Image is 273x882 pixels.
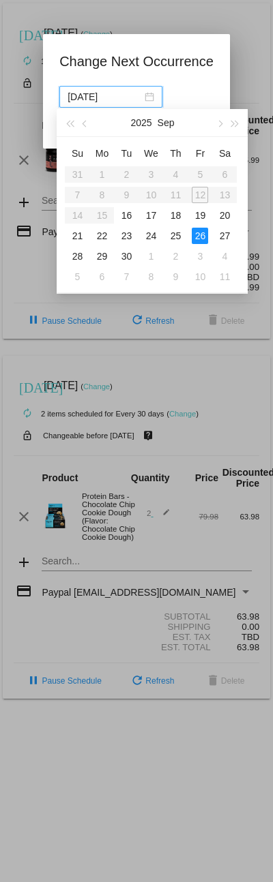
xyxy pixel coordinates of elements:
td: 9/20/2025 [212,205,237,226]
div: 1 [143,248,159,264]
div: 25 [167,228,184,244]
td: 9/16/2025 [114,205,139,226]
div: 11 [216,269,233,285]
td: 10/5/2025 [65,267,89,287]
td: 10/8/2025 [139,267,163,287]
div: 8 [143,269,159,285]
input: Select date [68,89,142,104]
td: 10/1/2025 [139,246,163,267]
td: 9/18/2025 [163,205,188,226]
div: 30 [118,248,134,264]
div: 26 [192,228,208,244]
div: 17 [143,207,159,224]
th: Tue [114,142,139,164]
button: Next month (PageDown) [212,109,227,136]
td: 9/21/2025 [65,226,89,246]
td: 10/9/2025 [163,267,188,287]
td: 10/2/2025 [163,246,188,267]
div: 5 [69,269,85,285]
div: 22 [94,228,110,244]
h1: Change Next Occurrence [59,50,214,72]
div: 6 [94,269,110,285]
th: Sat [212,142,237,164]
td: 10/7/2025 [114,267,139,287]
td: 9/27/2025 [212,226,237,246]
td: 9/29/2025 [89,246,114,267]
td: 9/22/2025 [89,226,114,246]
td: 10/11/2025 [212,267,237,287]
th: Fri [188,142,212,164]
div: 24 [143,228,159,244]
div: 2 [167,248,184,264]
div: 10 [192,269,208,285]
th: Wed [139,142,163,164]
th: Mon [89,142,114,164]
div: 23 [118,228,134,244]
div: 7 [118,269,134,285]
td: 9/30/2025 [114,246,139,267]
div: 16 [118,207,134,224]
div: 27 [216,228,233,244]
div: 19 [192,207,208,224]
th: Thu [163,142,188,164]
div: 9 [167,269,184,285]
div: 20 [216,207,233,224]
button: Sep [158,109,175,136]
div: 3 [192,248,208,264]
td: 10/6/2025 [89,267,114,287]
div: 29 [94,248,110,264]
button: Last year (Control + left) [62,109,77,136]
td: 9/26/2025 [188,226,212,246]
td: 9/25/2025 [163,226,188,246]
button: Next year (Control + right) [227,109,242,136]
th: Sun [65,142,89,164]
button: 2025 [130,109,152,136]
td: 9/19/2025 [188,205,212,226]
div: 21 [69,228,85,244]
td: 10/3/2025 [188,246,212,267]
td: 10/4/2025 [212,246,237,267]
td: 10/10/2025 [188,267,212,287]
td: 9/28/2025 [65,246,89,267]
td: 9/17/2025 [139,205,163,226]
td: 9/24/2025 [139,226,163,246]
div: 4 [216,248,233,264]
div: 28 [69,248,85,264]
div: 18 [167,207,184,224]
td: 9/23/2025 [114,226,139,246]
button: Previous month (PageUp) [78,109,93,136]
